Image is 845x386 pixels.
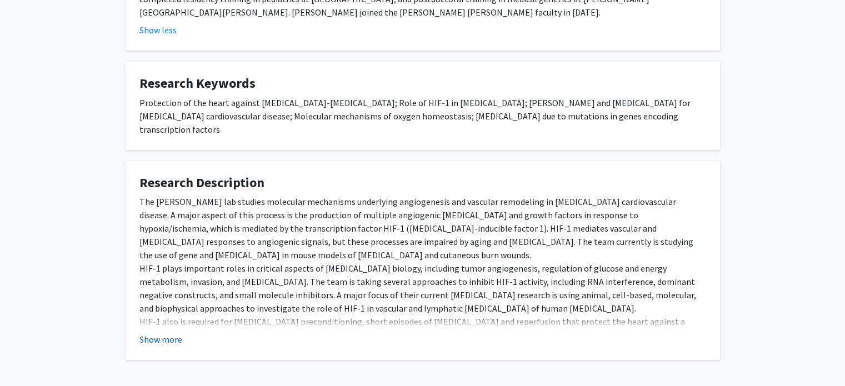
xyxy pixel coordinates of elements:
[8,336,47,378] iframe: Chat
[139,23,177,37] button: Show less
[139,76,706,92] h4: Research Keywords
[139,333,182,346] button: Show more
[139,175,706,191] h4: Research Description
[139,96,706,136] div: Protection of the heart against [MEDICAL_DATA]-[MEDICAL_DATA]; Role of HIF-1 in [MEDICAL_DATA]; [...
